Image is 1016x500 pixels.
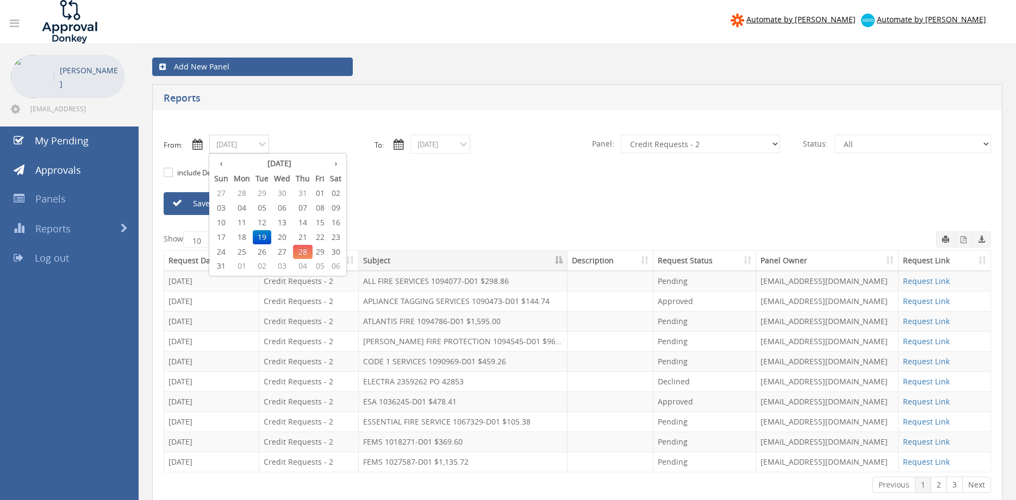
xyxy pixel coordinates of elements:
td: [DATE] [164,271,259,291]
span: 06 [327,259,344,273]
a: Request Link [903,276,950,286]
span: 10 [211,216,231,230]
td: ESSENTIAL FIRE SERVICE 1067329-D01 $105.38 [359,412,568,432]
a: Request Link [903,436,950,447]
td: Credit Requests - 2 [259,311,358,331]
a: 3 [946,477,963,493]
th: Thu [293,171,313,186]
span: 24 [211,245,231,259]
td: Pending [653,311,756,331]
h5: Reports [164,93,745,106]
td: Declined [653,371,756,391]
span: 31 [293,186,313,200]
td: Credit Requests - 2 [259,452,358,472]
img: xero-logo.png [861,14,875,27]
th: Sun [211,171,231,186]
span: 27 [211,186,231,200]
td: ELECTRA 2359262 PO 42853 [359,371,568,391]
td: APLIANCE TAGGING SERVICES 1090473-D01 $144.74 [359,291,568,311]
span: 20 [271,230,293,244]
a: Request Link [903,396,950,407]
span: 29 [313,245,327,259]
td: Pending [653,271,756,291]
label: include Description [174,168,239,179]
span: 15 [313,216,327,230]
a: Request Link [903,316,950,326]
label: From: [164,140,183,150]
span: 28 [293,245,313,259]
span: Reports [35,222,71,235]
td: [DATE] [164,311,259,331]
span: [EMAIL_ADDRESS][DOMAIN_NAME] [30,104,123,113]
td: [EMAIL_ADDRESS][DOMAIN_NAME] [756,331,899,351]
span: 16 [327,216,344,230]
td: [EMAIL_ADDRESS][DOMAIN_NAME] [756,391,899,412]
td: Credit Requests - 2 [259,291,358,311]
a: Save [164,192,289,215]
td: [EMAIL_ADDRESS][DOMAIN_NAME] [756,371,899,391]
span: 09 [327,201,344,215]
td: [EMAIL_ADDRESS][DOMAIN_NAME] [756,412,899,432]
span: 06 [271,201,293,215]
span: Status: [796,135,834,153]
td: Approved [653,391,756,412]
td: [DATE] [164,291,259,311]
span: 02 [327,186,344,200]
span: 01 [313,186,327,200]
span: 04 [231,201,253,215]
td: ESA 1036245-D01 $478.41 [359,391,568,412]
td: Pending [653,351,756,371]
th: Request Date: activate to sort column ascending [164,251,259,271]
span: 01 [231,259,253,273]
td: [EMAIL_ADDRESS][DOMAIN_NAME] [756,311,899,331]
a: Add New Panel [152,58,353,76]
span: 19 [253,230,271,244]
span: 07 [293,201,313,215]
td: [EMAIL_ADDRESS][DOMAIN_NAME] [756,432,899,452]
label: To: [375,140,384,150]
span: 05 [253,201,271,215]
img: zapier-logomark.png [731,14,744,27]
select: Showentries [183,231,224,248]
span: Panels [35,192,66,205]
td: Credit Requests - 2 [259,371,358,391]
th: Request Status: activate to sort column ascending [653,251,756,271]
td: FEMS 1018271-D01 $369.60 [359,432,568,452]
span: 04 [293,259,313,273]
td: [DATE] [164,331,259,351]
span: 25 [231,245,253,259]
td: [EMAIL_ADDRESS][DOMAIN_NAME] [756,291,899,311]
span: 23 [327,230,344,244]
span: 29 [253,186,271,200]
span: 27 [271,245,293,259]
span: Automate by [PERSON_NAME] [877,14,986,24]
td: Credit Requests - 2 [259,432,358,452]
a: 1 [915,477,931,493]
span: 26 [253,245,271,259]
span: 18 [231,230,253,244]
span: 11 [231,216,253,230]
td: [DATE] [164,391,259,412]
td: Credit Requests - 2 [259,351,358,371]
th: Request Link: activate to sort column ascending [899,251,990,271]
span: 17 [211,230,231,244]
td: [EMAIL_ADDRESS][DOMAIN_NAME] [756,351,899,371]
td: Credit Requests - 2 [259,271,358,291]
a: Request Link [903,457,950,467]
td: Pending [653,331,756,351]
th: Sat [327,171,344,186]
th: ‹ [211,156,231,171]
td: [EMAIL_ADDRESS][DOMAIN_NAME] [756,271,899,291]
td: [PERSON_NAME] FIRE PROTECTION 1094545-D01 $968.96 [359,331,568,351]
span: Log out [35,251,69,264]
span: 21 [293,230,313,244]
span: 30 [271,186,293,200]
span: 02 [253,259,271,273]
span: Automate by [PERSON_NAME] [746,14,856,24]
th: Description: activate to sort column ascending [568,251,653,271]
td: CODE 1 SERVICES 1090969-D01 $459.26 [359,351,568,371]
span: My Pending [35,134,89,147]
td: ALL FIRE SERVICES 1094077-D01 $298.86 [359,271,568,291]
th: Mon [231,171,253,186]
span: Approvals [35,163,81,176]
